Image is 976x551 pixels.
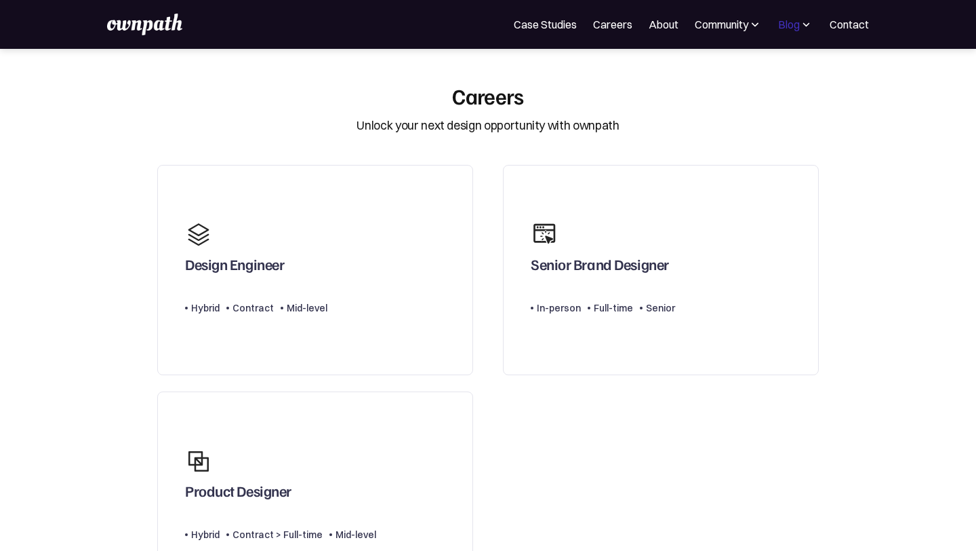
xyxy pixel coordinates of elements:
div: Hybrid [191,300,220,316]
div: Senior [646,300,675,316]
div: Contract > Full-time [232,527,323,543]
div: Blog [778,16,800,33]
div: Community [695,16,762,33]
a: Case Studies [514,16,577,33]
div: Community [695,16,748,33]
a: Design EngineerHybridContractMid-level [157,165,473,376]
div: Mid-level [287,300,327,316]
div: Blog [778,16,813,33]
div: Hybrid [191,527,220,543]
div: Contract [232,300,274,316]
div: Product Designer [185,482,291,506]
a: Contact [830,16,869,33]
div: Full-time [594,300,633,316]
div: Mid-level [335,527,376,543]
div: Design Engineer [185,255,284,280]
div: In-person [537,300,581,316]
div: Careers [452,83,524,109]
a: About [649,16,678,33]
div: Unlock your next design opportunity with ownpath [357,117,619,134]
a: Senior Brand DesignerIn-personFull-timeSenior [503,165,819,376]
a: Careers [593,16,632,33]
div: Senior Brand Designer [531,255,669,280]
